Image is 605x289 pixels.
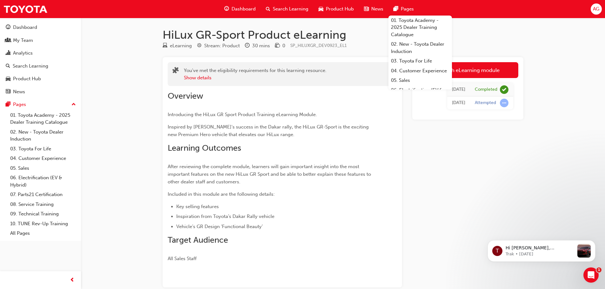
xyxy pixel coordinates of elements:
[6,89,10,95] span: news-icon
[500,99,508,107] span: learningRecordVerb_ATTEMPT-icon
[13,62,48,70] div: Search Learning
[500,85,508,94] span: learningRecordVerb_COMPLETE-icon
[3,99,78,110] button: Pages
[13,75,41,82] div: Product Hub
[170,42,192,49] div: eLearning
[232,5,256,13] span: Dashboard
[252,42,270,49] div: 30 mins
[593,5,599,13] span: AG
[168,235,228,245] span: Target Audience
[359,3,388,16] a: news-iconNews
[168,143,241,153] span: Learning Outcomes
[8,127,78,144] a: 02. New - Toyota Dealer Induction
[168,256,197,261] span: All Sales Staff
[393,5,398,13] span: pages-icon
[388,76,452,85] a: 05. Sales
[388,39,452,56] a: 02. New - Toyota Dealer Induction
[478,227,605,272] iframe: Intercom notifications message
[204,42,240,49] div: Stream: Product
[8,200,78,209] a: 08. Service Training
[8,173,78,190] a: 06. Electrification (EV & Hybrid)
[596,267,602,273] span: 1
[197,43,202,49] span: target-icon
[6,102,10,108] span: pages-icon
[452,86,465,93] div: Sat Feb 03 2024 07:07:28 GMT+1000 (Australian Eastern Standard Time)
[3,86,78,98] a: News
[388,66,452,76] a: 04. Customer Experience
[3,47,78,59] a: Analytics
[8,144,78,154] a: 03. Toyota For Life
[475,100,496,106] div: Attempted
[168,191,275,197] span: Included in this module are the following details:
[452,99,465,107] div: Sat Feb 03 2024 07:03:34 GMT+1000 (Australian Eastern Standard Time)
[388,16,452,40] a: 01. Toyota Academy - 2025 Dealer Training Catalogue
[401,5,414,13] span: Pages
[245,43,250,49] span: clock-icon
[583,267,599,283] iframe: Intercom live chat
[176,204,219,209] span: Key selling features
[8,190,78,200] a: 07. Parts21 Certification
[6,38,10,43] span: people-icon
[13,88,25,95] div: News
[184,67,326,81] div: You've met the eligibility requirements for this learning resource.
[6,25,10,30] span: guage-icon
[168,91,203,101] span: Overview
[224,5,229,13] span: guage-icon
[163,28,523,42] h1: HiLux GR-Sport Product eLearning
[71,101,76,109] span: up-icon
[163,42,192,50] div: Type
[6,76,10,82] span: car-icon
[13,101,26,108] div: Pages
[3,22,78,33] a: Dashboard
[282,42,285,49] div: 0
[168,112,317,117] span: Introducing the HiLux GR Sport Product Training eLearning Module.
[8,163,78,173] a: 05. Sales
[13,49,33,57] div: Analytics
[364,5,369,13] span: news-icon
[8,154,78,163] a: 04. Customer Experience
[475,87,497,93] div: Completed
[3,20,78,99] button: DashboardMy TeamAnalyticsSearch LearningProduct HubNews
[8,228,78,238] a: All Pages
[275,43,280,49] span: money-icon
[3,73,78,85] a: Product Hub
[326,5,354,13] span: Product Hub
[172,68,179,75] span: puzzle-icon
[176,213,274,219] span: Inspiration from Toyota’s Dakar Rally vehicle
[168,164,372,185] span: After reviewing the complete module, learners will gain important insight into the most important...
[275,42,285,50] div: Price
[3,35,78,46] a: My Team
[261,3,313,16] a: search-iconSearch Learning
[8,110,78,127] a: 01. Toyota Academy - 2025 Dealer Training Catalogue
[8,219,78,229] a: 10. TUNE Rev-Up Training
[273,5,308,13] span: Search Learning
[176,224,263,229] span: Vehicle’s GR Design ‘Functional Beauty’
[163,43,167,49] span: learningResourceType_ELEARNING-icon
[197,42,240,50] div: Stream
[70,276,75,284] span: prev-icon
[8,209,78,219] a: 09. Technical Training
[266,5,270,13] span: search-icon
[290,43,347,48] span: Learning resource code
[6,50,10,56] span: chart-icon
[6,63,10,69] span: search-icon
[388,3,419,16] a: pages-iconPages
[184,74,212,82] button: Show details
[3,60,78,72] a: Search Learning
[3,2,48,16] img: Trak
[13,24,37,31] div: Dashboard
[388,56,452,66] a: 03. Toyota For Life
[168,124,370,137] span: Inspired by [PERSON_NAME]'s success in the Dakar rally, the HiLux GR-Sport is the exciting new Pr...
[319,5,323,13] span: car-icon
[219,3,261,16] a: guage-iconDashboard
[591,3,602,15] button: AG
[371,5,383,13] span: News
[417,62,518,78] a: Launch eLearning module
[388,85,452,102] a: 06. Electrification (EV & Hybrid)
